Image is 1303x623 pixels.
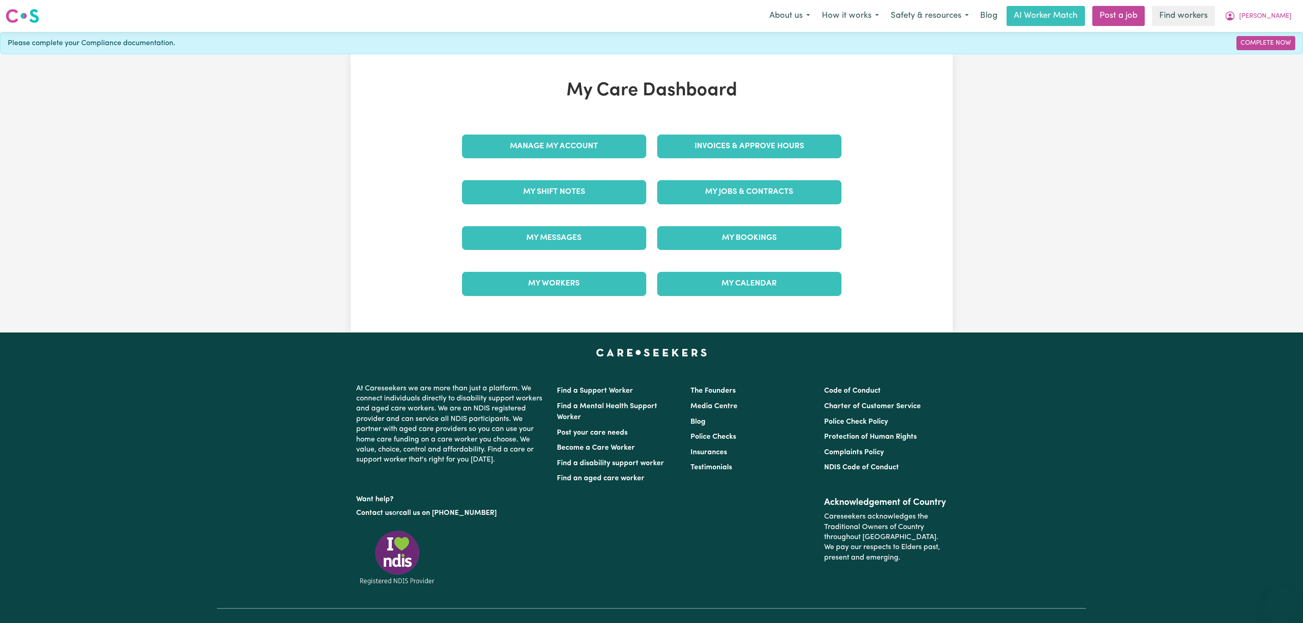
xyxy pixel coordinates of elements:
[462,226,646,250] a: My Messages
[557,403,657,421] a: Find a Mental Health Support Worker
[399,509,497,517] a: call us on [PHONE_NUMBER]
[690,449,727,456] a: Insurances
[885,6,975,26] button: Safety & resources
[657,180,841,204] a: My Jobs & Contracts
[356,529,438,586] img: Registered NDIS provider
[690,433,736,441] a: Police Checks
[1267,587,1296,616] iframe: Button to launch messaging window, conversation in progress
[1007,6,1085,26] a: AI Worker Match
[356,380,546,469] p: At Careseekers we are more than just a platform. We connect individuals directly to disability su...
[8,38,175,49] span: Please complete your Compliance documentation.
[1219,6,1298,26] button: My Account
[356,509,392,517] a: Contact us
[824,418,888,426] a: Police Check Policy
[824,497,947,508] h2: Acknowledgement of Country
[690,403,737,410] a: Media Centre
[824,403,921,410] a: Charter of Customer Service
[1092,6,1145,26] a: Post a job
[824,508,947,566] p: Careseekers acknowledges the Traditional Owners of Country throughout [GEOGRAPHIC_DATA]. We pay o...
[462,180,646,204] a: My Shift Notes
[824,433,917,441] a: Protection of Human Rights
[557,460,664,467] a: Find a disability support worker
[1152,6,1215,26] a: Find workers
[824,464,899,471] a: NDIS Code of Conduct
[557,429,628,436] a: Post your care needs
[690,418,706,426] a: Blog
[5,5,39,26] a: Careseekers logo
[557,475,644,482] a: Find an aged care worker
[657,226,841,250] a: My Bookings
[1236,36,1295,50] a: Complete Now
[816,6,885,26] button: How it works
[824,387,881,395] a: Code of Conduct
[462,272,646,296] a: My Workers
[763,6,816,26] button: About us
[557,387,633,395] a: Find a Support Worker
[975,6,1003,26] a: Blog
[690,464,732,471] a: Testimonials
[657,135,841,158] a: Invoices & Approve Hours
[462,135,646,158] a: Manage My Account
[557,444,635,452] a: Become a Care Worker
[1239,11,1292,21] span: [PERSON_NAME]
[457,80,847,102] h1: My Care Dashboard
[596,349,707,356] a: Careseekers home page
[690,387,736,395] a: The Founders
[824,449,884,456] a: Complaints Policy
[356,504,546,522] p: or
[356,491,546,504] p: Want help?
[657,272,841,296] a: My Calendar
[5,8,39,24] img: Careseekers logo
